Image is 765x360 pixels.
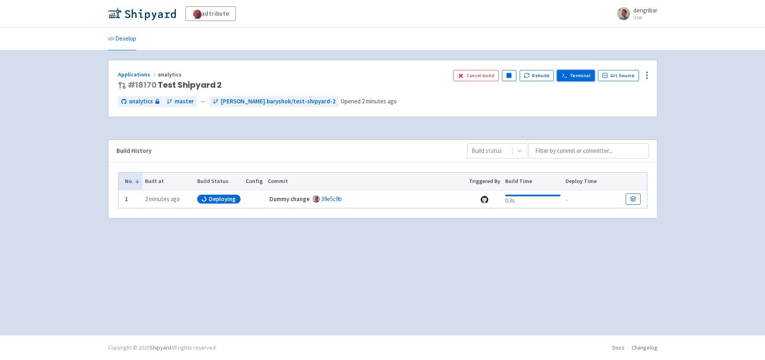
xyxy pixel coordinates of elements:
th: Deploy Time [563,173,623,190]
div: 0.3s [505,193,560,206]
a: analytics [118,96,163,107]
th: Build Status [195,173,243,190]
div: Build History [116,146,454,156]
div: - [565,194,620,205]
a: Changelog [632,344,657,351]
strong: Dummy change [269,195,310,203]
a: Develop [108,28,136,50]
a: Applications [118,71,158,78]
span: Opened [341,97,397,105]
th: Built at [143,173,195,190]
time: 2 minutes ago [145,195,180,203]
a: Shipyard [150,344,171,351]
b: 1 [125,195,128,203]
a: #18170 [128,79,157,91]
a: dengribar User [612,7,657,20]
a: master [163,96,197,107]
a: adtribute [186,6,236,21]
button: Rebuild [520,70,554,81]
button: Pause [502,70,516,81]
a: [PERSON_NAME].baryshok/test-shipyard-2 [210,96,339,107]
span: analytics [129,97,153,106]
a: Terminal [557,70,594,81]
span: analytics [158,71,183,78]
button: Cancel build [453,70,499,81]
a: 39e5c9b [321,195,342,203]
a: Docs [612,344,624,351]
span: dengribar [633,6,657,14]
span: master [175,97,194,106]
th: Commit [265,173,466,190]
a: Git Source [598,70,639,81]
span: Deploying [209,195,236,203]
span: [PERSON_NAME].baryshok/test-shipyard-2 [221,97,336,106]
button: No. [125,177,140,185]
div: Copyright © 2025 All rights reserved. [108,344,217,352]
a: Build Details [626,193,640,205]
span: Test Shipyard 2 [128,80,222,90]
th: Config [243,173,265,190]
th: Build Time [503,173,563,190]
span: ← [200,97,206,106]
input: Filter by commit or committer... [528,143,649,158]
small: User [633,15,657,20]
time: 2 minutes ago [362,97,397,105]
th: Triggered By [466,173,503,190]
img: Shipyard logo [108,7,176,20]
